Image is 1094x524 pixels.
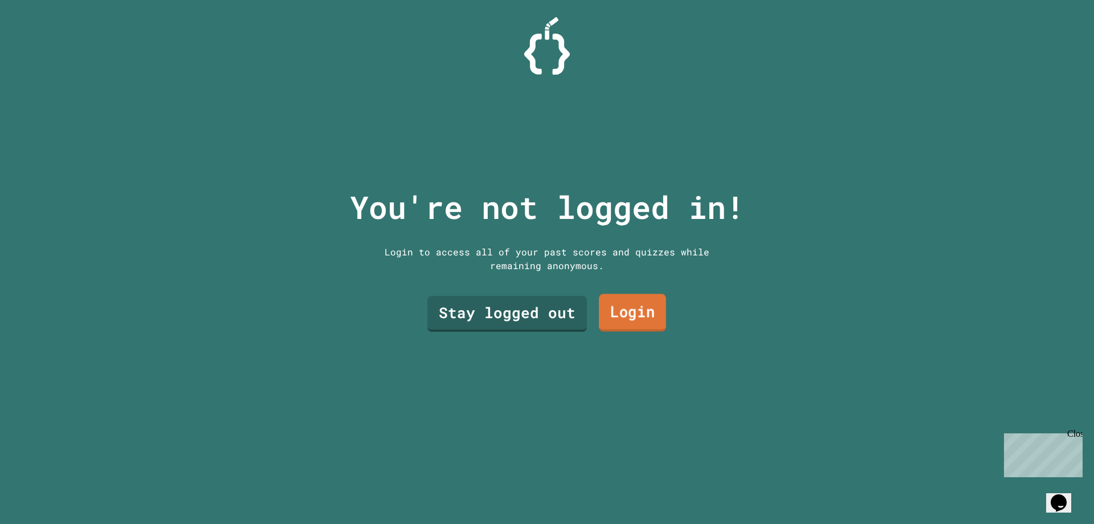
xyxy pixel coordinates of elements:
p: You're not logged in! [350,184,745,231]
iframe: chat widget [1046,478,1083,513]
img: Logo.svg [524,17,570,75]
iframe: chat widget [999,429,1083,477]
div: Login to access all of your past scores and quizzes while remaining anonymous. [376,245,718,273]
div: Chat with us now!Close [5,5,79,72]
a: Login [599,294,666,332]
a: Stay logged out [427,296,587,332]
